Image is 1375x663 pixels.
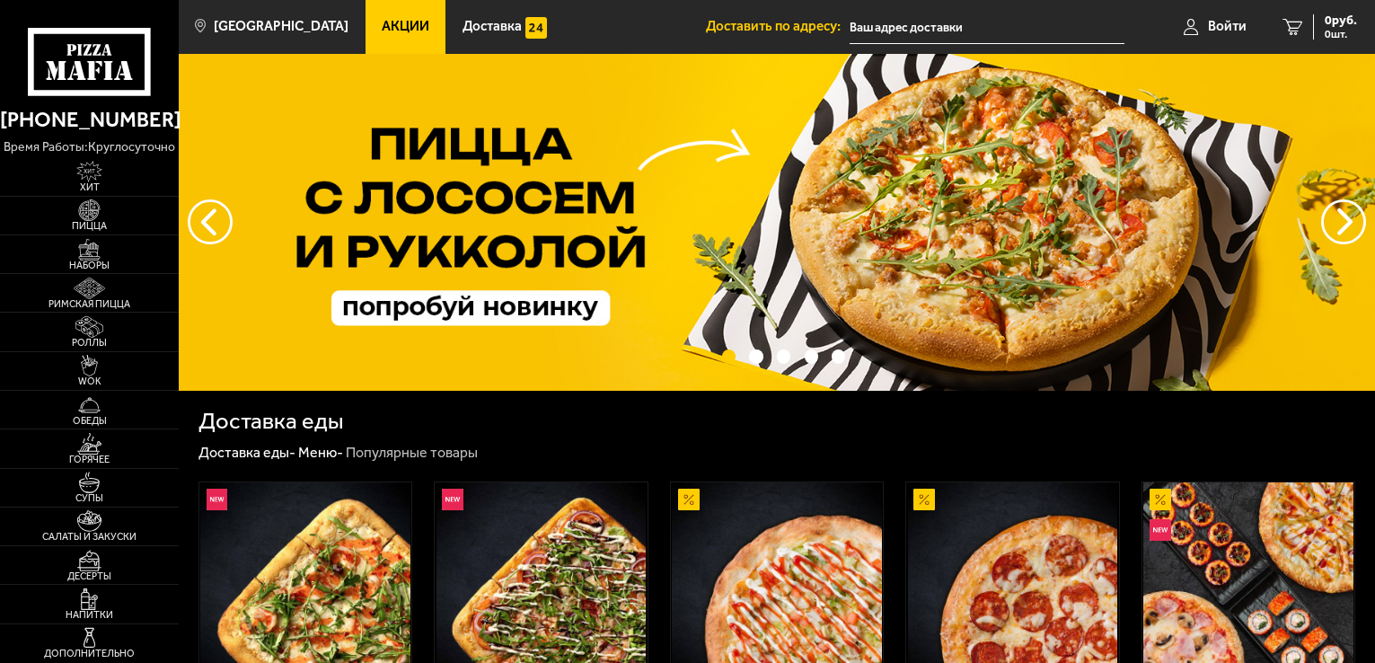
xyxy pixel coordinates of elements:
a: Меню- [298,444,343,461]
span: Войти [1208,20,1247,33]
span: проспект Просвещения, 14к4Б [850,11,1124,44]
span: Акции [382,20,429,33]
img: Акционный [678,489,700,510]
img: Акционный [913,489,935,510]
span: Доставить по адресу: [706,20,850,33]
button: предыдущий [1321,199,1366,244]
button: следующий [188,199,233,244]
span: Доставка [463,20,522,33]
span: [GEOGRAPHIC_DATA] [214,20,348,33]
span: 0 руб. [1325,14,1357,27]
button: точки переключения [777,349,790,363]
div: Популярные товары [346,444,478,463]
img: 15daf4d41897b9f0e9f617042186c801.svg [525,17,547,39]
button: точки переключения [749,349,762,363]
span: 0 шт. [1325,29,1357,40]
button: точки переключения [722,349,736,363]
img: Новинка [207,489,228,510]
img: Новинка [442,489,463,510]
input: Ваш адрес доставки [850,11,1124,44]
img: Акционный [1150,489,1171,510]
button: точки переключения [805,349,818,363]
button: точки переключения [832,349,845,363]
a: Доставка еды- [198,444,295,461]
img: Новинка [1150,519,1171,541]
h1: Доставка еды [198,410,343,433]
